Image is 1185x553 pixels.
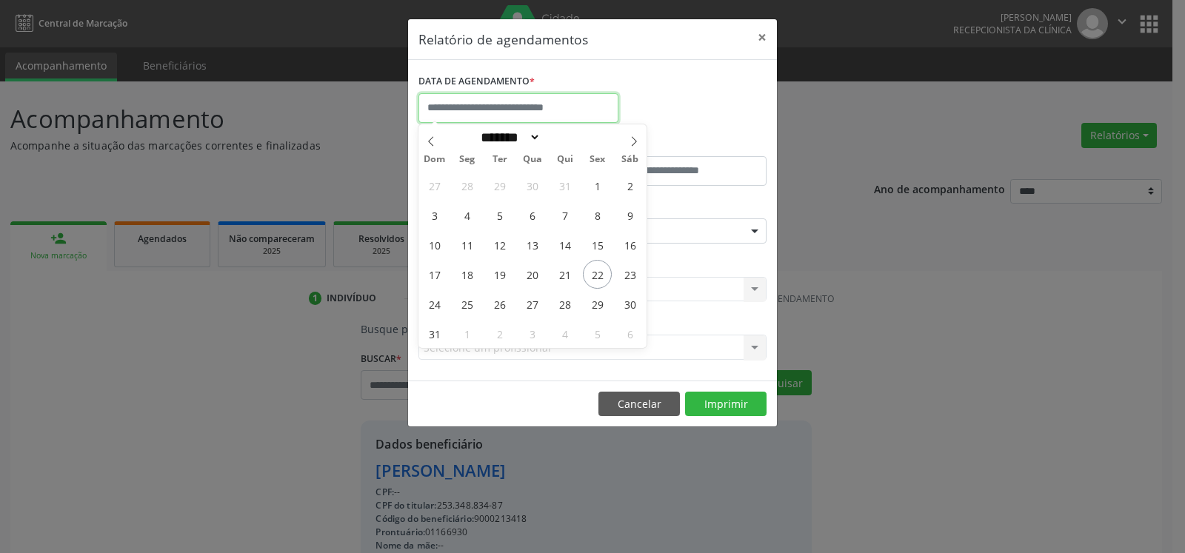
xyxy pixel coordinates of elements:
[453,289,481,318] span: Agosto 25, 2025
[418,155,451,164] span: Dom
[550,171,579,200] span: Julho 31, 2025
[516,155,549,164] span: Qua
[484,155,516,164] span: Ter
[485,230,514,259] span: Agosto 12, 2025
[453,260,481,289] span: Agosto 18, 2025
[518,319,547,348] span: Setembro 3, 2025
[485,171,514,200] span: Julho 29, 2025
[485,319,514,348] span: Setembro 2, 2025
[598,392,680,417] button: Cancelar
[418,30,588,49] h5: Relatório de agendamentos
[420,201,449,229] span: Agosto 3, 2025
[453,319,481,348] span: Setembro 1, 2025
[615,201,644,229] span: Agosto 9, 2025
[583,319,612,348] span: Setembro 5, 2025
[451,155,484,164] span: Seg
[518,289,547,318] span: Agosto 27, 2025
[614,155,647,164] span: Sáb
[685,392,767,417] button: Imprimir
[583,289,612,318] span: Agosto 29, 2025
[453,201,481,229] span: Agosto 4, 2025
[485,289,514,318] span: Agosto 26, 2025
[420,171,449,200] span: Julho 27, 2025
[550,230,579,259] span: Agosto 14, 2025
[420,230,449,259] span: Agosto 10, 2025
[615,260,644,289] span: Agosto 23, 2025
[583,201,612,229] span: Agosto 8, 2025
[747,19,777,56] button: Close
[615,289,644,318] span: Agosto 30, 2025
[550,201,579,229] span: Agosto 7, 2025
[420,289,449,318] span: Agosto 24, 2025
[518,260,547,289] span: Agosto 20, 2025
[596,133,767,156] label: ATÉ
[485,260,514,289] span: Agosto 19, 2025
[583,171,612,200] span: Agosto 1, 2025
[583,230,612,259] span: Agosto 15, 2025
[615,171,644,200] span: Agosto 2, 2025
[581,155,614,164] span: Sex
[420,260,449,289] span: Agosto 17, 2025
[518,201,547,229] span: Agosto 6, 2025
[453,230,481,259] span: Agosto 11, 2025
[453,171,481,200] span: Julho 28, 2025
[549,155,581,164] span: Qui
[541,130,590,145] input: Year
[583,260,612,289] span: Agosto 22, 2025
[550,289,579,318] span: Agosto 28, 2025
[615,230,644,259] span: Agosto 16, 2025
[615,319,644,348] span: Setembro 6, 2025
[518,171,547,200] span: Julho 30, 2025
[485,201,514,229] span: Agosto 5, 2025
[550,319,579,348] span: Setembro 4, 2025
[518,230,547,259] span: Agosto 13, 2025
[420,319,449,348] span: Agosto 31, 2025
[475,130,541,145] select: Month
[418,70,535,93] label: DATA DE AGENDAMENTO
[550,260,579,289] span: Agosto 21, 2025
